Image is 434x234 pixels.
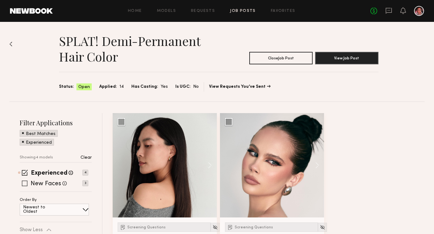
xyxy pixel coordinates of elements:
span: Screening Questions [127,226,166,229]
p: 3 [82,180,88,186]
span: Screening Questions [235,226,273,229]
p: Clear [80,156,92,160]
a: Home [128,9,142,13]
span: Open [78,84,90,90]
p: Best Matches [26,132,56,136]
img: Unhide Model [320,225,325,230]
p: Showing 4 models [20,156,53,160]
a: Models [157,9,176,13]
p: Newest to Oldest [23,205,60,214]
img: Submission Icon [120,224,126,230]
span: Applied: [99,83,117,90]
label: New Faces [31,181,61,187]
a: View Requests You’ve Sent [209,85,271,89]
h2: Filter Applications [20,118,92,127]
span: Is UGC: [175,83,191,90]
p: Experienced [26,141,52,145]
p: 4 [82,170,88,176]
a: Job Posts [230,9,256,13]
span: No [193,83,199,90]
img: Back to previous page [9,42,12,47]
p: Show Less [20,227,43,232]
span: Status: [59,83,74,90]
button: View Job Post [315,52,378,64]
img: Unhide Model [212,225,218,230]
label: Experienced [31,170,67,177]
p: Order By [20,198,37,202]
button: CloseJob Post [249,52,313,64]
a: Requests [191,9,215,13]
img: Submission Icon [227,224,233,230]
span: Has Casting: [131,83,158,90]
span: 14 [119,83,124,90]
span: Yes [161,83,168,90]
h1: SPLAT! Demi-Permanent Hair Color [59,33,219,64]
a: Favorites [271,9,295,13]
